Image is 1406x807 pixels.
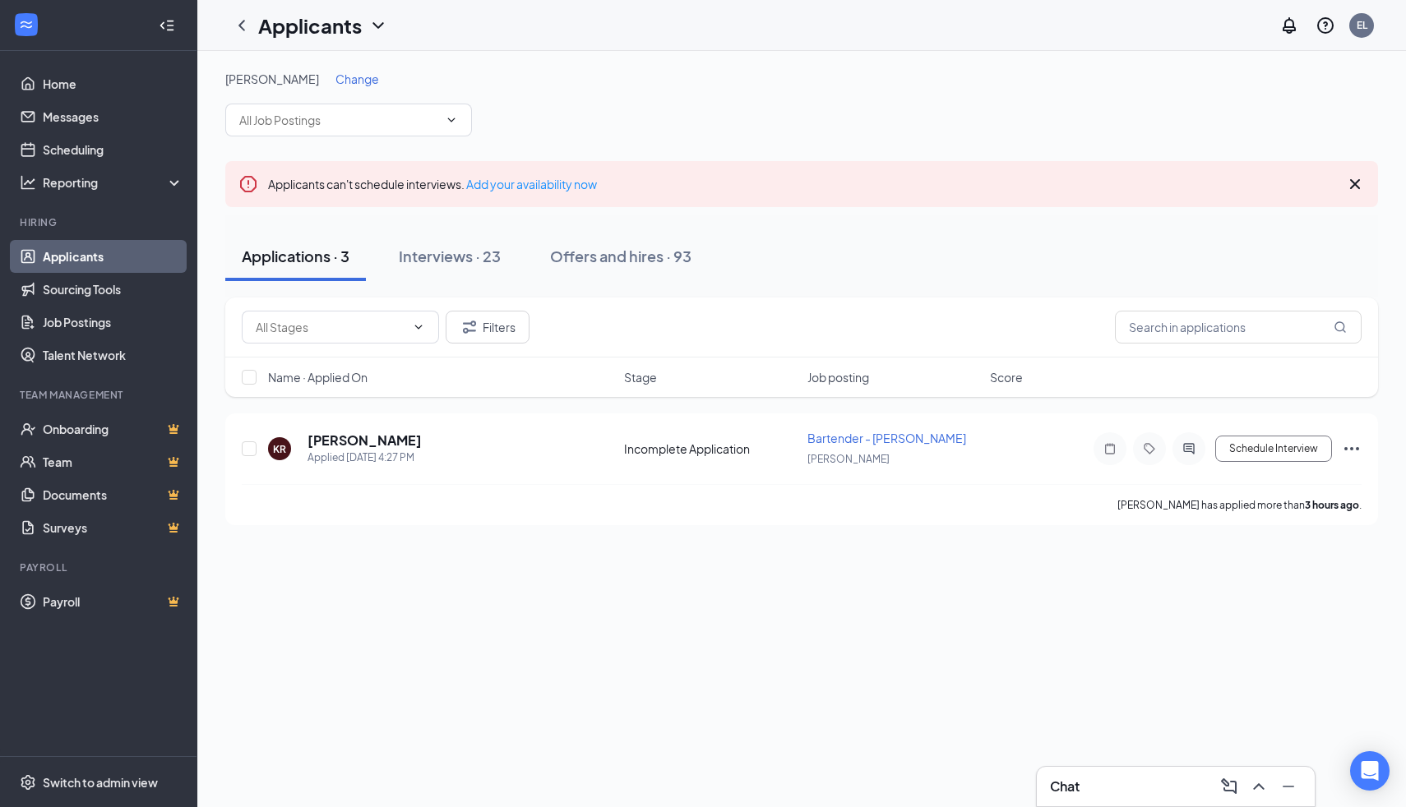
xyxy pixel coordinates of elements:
svg: Tag [1140,442,1159,455]
div: Reporting [43,174,184,191]
button: Minimize [1275,773,1302,800]
svg: ChevronLeft [232,16,252,35]
a: Add your availability now [466,177,597,191]
svg: ActiveChat [1179,442,1199,455]
svg: Error [238,174,258,194]
a: Applicants [43,240,183,273]
svg: Settings [20,774,36,791]
div: KR [273,442,286,456]
a: Home [43,67,183,100]
button: ChevronUp [1246,773,1272,800]
div: Team Management [20,388,180,402]
svg: Minimize [1279,777,1298,796]
svg: Filter [460,317,479,337]
div: Applications · 3 [242,246,349,266]
input: All Job Postings [239,111,438,129]
div: Applied [DATE] 4:27 PM [308,450,422,466]
svg: WorkstreamLogo [18,16,35,33]
svg: ChevronDown [412,320,425,334]
h1: Applicants [258,12,362,39]
button: Filter Filters [446,311,530,344]
span: Applicants can't schedule interviews. [268,177,597,191]
div: Payroll [20,560,180,574]
div: EL [1357,18,1367,32]
a: Messages [43,100,183,133]
div: Incomplete Application [624,440,798,457]
span: Score [990,369,1023,385]
span: Name · Applied On [268,369,368,385]
a: Talent Network [43,339,183,371]
svg: Analysis [20,174,36,191]
svg: Note [1100,442,1120,455]
p: [PERSON_NAME] has applied more than . [1117,498,1362,512]
a: SurveysCrown [43,511,183,544]
svg: Notifications [1279,16,1299,35]
svg: ChevronDown [368,16,388,35]
input: All Stages [256,318,405,336]
span: [PERSON_NAME] [807,453,890,465]
button: ComposeMessage [1216,773,1242,800]
div: Hiring [20,215,180,229]
div: Switch to admin view [43,774,158,791]
a: OnboardingCrown [43,413,183,445]
a: Job Postings [43,306,183,339]
h3: Chat [1050,777,1080,795]
a: Sourcing Tools [43,273,183,306]
svg: QuestionInfo [1316,16,1335,35]
span: Change [335,71,379,86]
a: Scheduling [43,133,183,166]
span: Job posting [807,369,869,385]
svg: Cross [1345,174,1365,194]
h5: [PERSON_NAME] [308,431,422,450]
div: Open Intercom Messenger [1350,751,1390,791]
span: Stage [624,369,657,385]
div: Offers and hires · 93 [550,246,691,266]
svg: Collapse [159,17,175,34]
input: Search in applications [1115,311,1362,344]
a: DocumentsCrown [43,478,183,511]
button: Schedule Interview [1215,436,1332,462]
span: [PERSON_NAME] [225,71,319,86]
svg: MagnifyingGlass [1334,320,1347,334]
svg: Ellipses [1342,439,1362,459]
div: Interviews · 23 [399,246,501,266]
svg: ChevronDown [445,113,458,127]
span: Bartender - [PERSON_NAME] [807,431,966,445]
svg: ComposeMessage [1219,777,1239,796]
a: PayrollCrown [43,585,183,618]
svg: ChevronUp [1249,777,1269,796]
b: 3 hours ago [1305,499,1359,511]
a: TeamCrown [43,445,183,478]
